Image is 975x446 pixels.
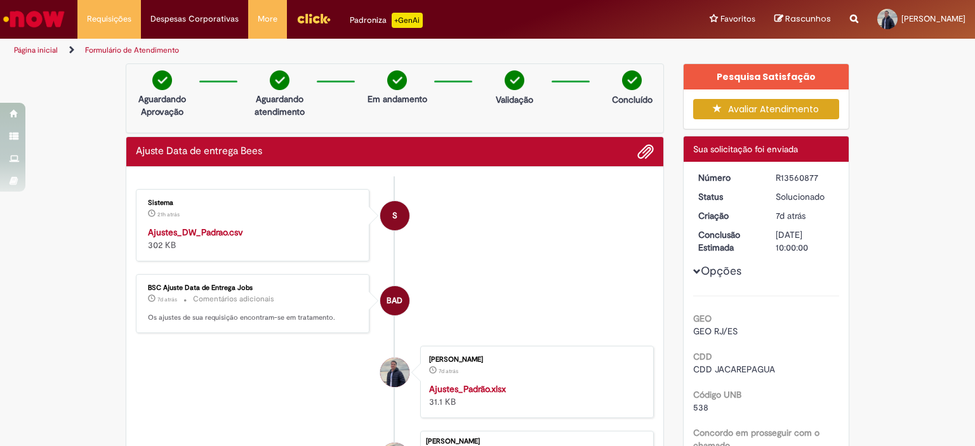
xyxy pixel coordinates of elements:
img: ServiceNow [1,6,67,32]
p: Os ajustes de sua requisição encontram-se em tratamento. [148,313,359,323]
p: +GenAi [392,13,423,28]
div: [PERSON_NAME] [426,438,647,445]
a: Ajustes_Padrão.xlsx [429,383,506,395]
button: Avaliar Atendimento [693,99,840,119]
a: Página inicial [14,45,58,55]
dt: Conclusão Estimada [689,228,767,254]
div: BSC Ajuste Data de Entrega Jobs [380,286,409,315]
div: Sistema [148,199,359,207]
a: Rascunhos [774,13,831,25]
div: 302 KB [148,226,359,251]
span: GEO RJ/ES [693,325,738,337]
div: 31.1 KB [429,383,640,408]
span: More [258,13,277,25]
dt: Criação [689,209,767,222]
span: BAD [387,285,402,316]
span: [PERSON_NAME] [901,13,965,24]
span: 21h atrás [157,211,180,218]
div: [DATE] 10:00:00 [776,228,835,254]
div: Jefferson Phelipe Souza De Lima [380,358,409,387]
div: R13560877 [776,171,835,184]
span: 7d atrás [157,296,177,303]
button: Adicionar anexos [637,143,654,160]
div: [PERSON_NAME] [429,356,640,364]
b: GEO [693,313,712,324]
img: check-circle-green.png [387,70,407,90]
dt: Número [689,171,767,184]
small: Comentários adicionais [193,294,274,305]
img: check-circle-green.png [622,70,642,90]
time: 23/09/2025 18:27:27 [439,367,458,375]
div: Sistema [380,201,409,230]
img: check-circle-green.png [505,70,524,90]
p: Concluído [612,93,653,106]
div: Solucionado [776,190,835,203]
ul: Trilhas de página [10,39,640,62]
div: 23/09/2025 18:27:45 [776,209,835,222]
p: Validação [496,93,533,106]
div: Pesquisa Satisfação [684,64,849,89]
div: Padroniza [350,13,423,28]
b: Código UNB [693,389,741,400]
span: Sua solicitação foi enviada [693,143,798,155]
span: CDD JACAREPAGUA [693,364,775,375]
h2: Ajuste Data de entrega Bees Histórico de tíquete [136,146,262,157]
span: S [392,200,397,231]
div: BSC Ajuste Data de Entrega Jobs [148,284,359,292]
span: 538 [693,402,708,413]
a: Formulário de Atendimento [85,45,179,55]
dt: Status [689,190,767,203]
time: 29/09/2025 17:15:01 [157,211,180,218]
img: click_logo_yellow_360x200.png [296,9,331,28]
time: 23/09/2025 18:27:45 [776,210,806,221]
img: check-circle-green.png [270,70,289,90]
span: 7d atrás [776,210,806,221]
a: Ajustes_DW_Padrao.csv [148,226,243,238]
span: Rascunhos [785,13,831,25]
span: Requisições [87,13,131,25]
p: Aguardando Aprovação [131,93,193,118]
img: check-circle-green.png [152,70,172,90]
time: 24/09/2025 12:15:10 [157,296,177,303]
span: Despesas Corporativas [150,13,239,25]
span: 7d atrás [439,367,458,375]
b: CDD [693,351,712,362]
span: Favoritos [720,13,755,25]
p: Em andamento [368,93,427,105]
p: Aguardando atendimento [249,93,310,118]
